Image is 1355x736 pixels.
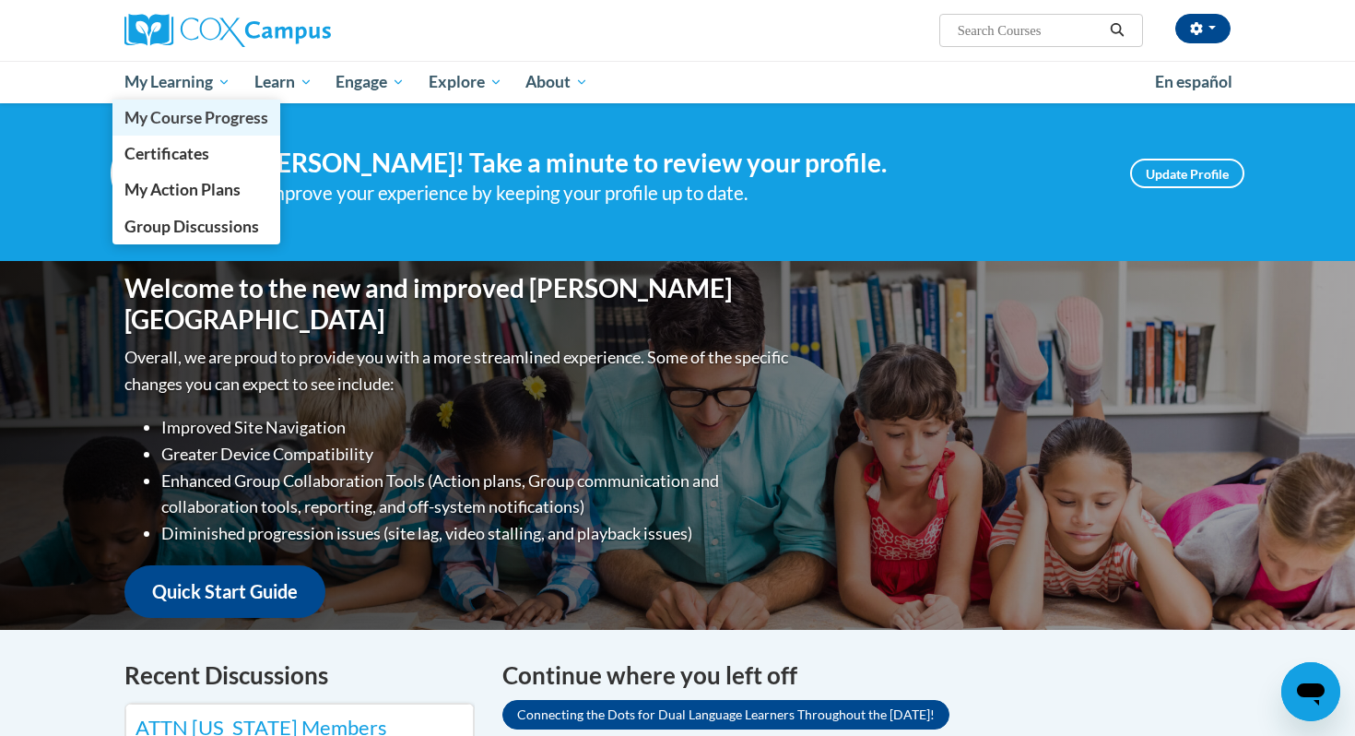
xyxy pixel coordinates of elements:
[417,61,514,103] a: Explore
[111,132,194,215] img: Profile Image
[336,71,405,93] span: Engage
[956,19,1103,42] input: Search Courses
[525,71,588,93] span: About
[221,178,1102,208] div: Help improve your experience by keeping your profile up to date.
[124,273,793,335] h1: Welcome to the new and improved [PERSON_NAME][GEOGRAPHIC_DATA]
[1155,72,1232,91] span: En español
[1175,14,1231,43] button: Account Settings
[124,14,475,47] a: Cox Campus
[1143,63,1244,101] a: En español
[124,217,259,236] span: Group Discussions
[161,520,793,547] li: Diminished progression issues (site lag, video stalling, and playback issues)
[1281,662,1340,721] iframe: Button to launch messaging window
[221,148,1102,179] h4: Hi [PERSON_NAME]! Take a minute to review your profile.
[112,100,280,136] a: My Course Progress
[124,71,230,93] span: My Learning
[112,208,280,244] a: Group Discussions
[514,61,601,103] a: About
[1103,19,1131,42] button: Search
[502,700,949,730] a: Connecting the Dots for Dual Language Learners Throughout the [DATE]!
[124,565,325,618] a: Quick Start Guide
[161,414,793,441] li: Improved Site Navigation
[112,136,280,172] a: Certificates
[112,172,280,208] a: My Action Plans
[161,468,793,521] li: Enhanced Group Collaboration Tools (Action plans, Group communication and collaboration tools, re...
[124,344,793,398] p: Overall, we are proud to provide you with a more streamlined experience. Some of the specific cha...
[97,61,1258,103] div: Main menu
[502,658,1231,694] h4: Continue where you left off
[161,441,793,468] li: Greater Device Compatibility
[112,61,242,103] a: My Learning
[124,658,475,694] h4: Recent Discussions
[1130,159,1244,188] a: Update Profile
[242,61,324,103] a: Learn
[254,71,312,93] span: Learn
[324,61,417,103] a: Engage
[124,144,209,163] span: Certificates
[124,180,241,199] span: My Action Plans
[124,108,268,127] span: My Course Progress
[429,71,502,93] span: Explore
[124,14,331,47] img: Cox Campus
